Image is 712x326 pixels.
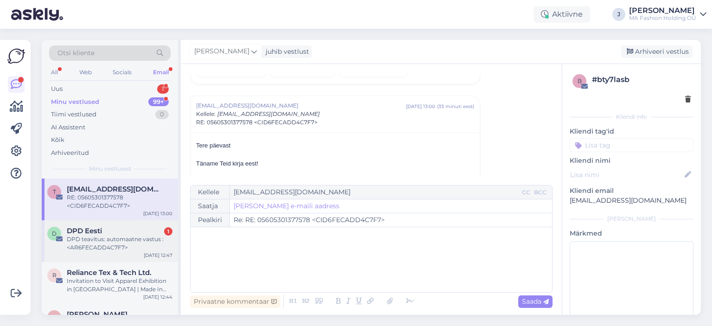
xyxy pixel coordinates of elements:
[570,113,693,121] div: Kliendi info
[155,110,169,119] div: 0
[230,213,552,227] input: Write subject here...
[67,193,172,210] div: RE: 05605301377578 <CID6FECADD4C7F7>
[51,97,99,107] div: Minu vestlused
[89,165,131,173] span: Minu vestlused
[570,170,683,180] input: Lisa nimi
[49,66,60,78] div: All
[534,6,590,23] div: Aktiivne
[164,227,172,236] div: 1
[57,48,95,58] span: Otsi kliente
[190,295,280,308] div: Privaatne kommentaar
[53,188,56,195] span: t
[230,185,520,199] input: Recepient...
[111,66,133,78] div: Socials
[570,186,693,196] p: Kliendi email
[196,102,406,110] span: [EMAIL_ADDRESS][DOMAIN_NAME]
[52,230,57,237] span: D
[77,66,94,78] div: Web
[144,252,172,259] div: [DATE] 12:47
[67,268,152,277] span: Reliance Tex & Tech Ltd.
[191,213,230,227] div: Pealkiri
[51,135,64,145] div: Kõik
[157,84,169,94] div: 1
[592,74,691,85] div: # bty7lasb
[532,188,548,197] div: BCC
[196,141,474,150] div: Tere päevast
[7,47,25,65] img: Askly Logo
[191,199,230,213] div: Saatja
[51,110,96,119] div: Tiimi vestlused
[196,110,216,117] span: Kellele :
[67,235,172,252] div: DPD teavitus: automaatne vastus :<AR6FECADD4C7F7>
[234,201,339,211] a: [PERSON_NAME] e-maili aadress
[194,46,249,57] span: [PERSON_NAME]
[67,310,127,319] span: kristin ong
[51,148,89,158] div: Arhiveeritud
[612,8,625,21] div: J
[520,188,532,197] div: CC
[578,77,582,84] span: b
[570,156,693,166] p: Kliendi nimi
[143,210,172,217] div: [DATE] 13:00
[570,196,693,205] p: [EMAIL_ADDRESS][DOMAIN_NAME]
[437,103,474,110] div: ( 33 minuti eest )
[143,294,172,300] div: [DATE] 12:44
[52,272,57,279] span: R
[51,123,85,132] div: AI Assistent
[629,7,706,22] a: [PERSON_NAME]MA Fashion Holding OÜ
[522,297,549,306] span: Saada
[629,14,696,22] div: MA Fashion Holding OÜ
[67,277,172,294] div: Invitation to Visit Apparel Exhibition in [GEOGRAPHIC_DATA] | Made In [GEOGRAPHIC_DATA]
[196,159,474,168] div: Täname Teid kirja eest!
[570,138,693,152] input: Lisa tag
[570,215,693,223] div: [PERSON_NAME]
[52,313,57,320] span: k
[570,229,693,238] p: Märkmed
[629,7,696,14] div: [PERSON_NAME]
[67,185,163,193] span: teenindus@dpd.ee
[191,185,230,199] div: Kellele
[51,84,63,94] div: Uus
[406,103,435,110] div: [DATE] 13:00
[196,118,318,127] span: RE: 05605301377578 <CID6FECADD4C7F7>
[67,227,102,235] span: DPD Eesti
[217,110,320,117] span: [EMAIL_ADDRESS][DOMAIN_NAME]
[148,97,169,107] div: 99+
[151,66,171,78] div: Email
[262,47,309,57] div: juhib vestlust
[621,45,693,58] div: Arhiveeri vestlus
[570,127,693,136] p: Kliendi tag'id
